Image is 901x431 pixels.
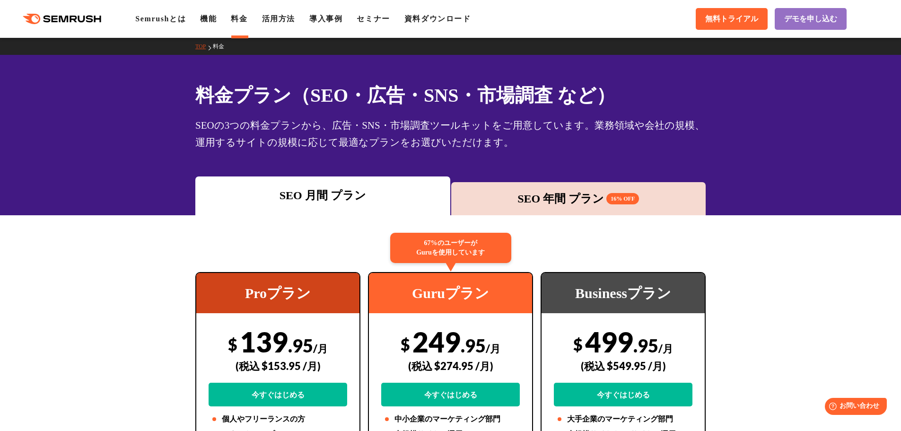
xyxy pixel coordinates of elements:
[357,15,390,23] a: セミナー
[213,43,231,50] a: 料金
[195,43,213,50] a: TOP
[554,383,692,406] a: 今すぐはじめる
[696,8,768,30] a: 無料トライアル
[200,15,217,23] a: 機能
[401,334,410,354] span: $
[381,349,520,383] div: (税込 $274.95 /月)
[262,15,295,23] a: 活用方法
[573,334,583,354] span: $
[231,15,247,23] a: 料金
[313,342,328,355] span: /月
[542,273,705,313] div: Businessプラン
[381,413,520,425] li: 中小企業のマーケティング部門
[404,15,471,23] a: 資料ダウンロード
[195,81,706,109] h1: 料金プラン（SEO・広告・SNS・市場調査 など）
[209,349,347,383] div: (税込 $153.95 /月)
[775,8,847,30] a: デモを申し込む
[554,413,692,425] li: 大手企業のマーケティング部門
[390,233,511,263] div: 67%のユーザーが Guruを使用しています
[461,334,486,356] span: .95
[784,14,837,24] span: デモを申し込む
[309,15,342,23] a: 導入事例
[196,273,359,313] div: Proプラン
[456,190,701,207] div: SEO 年間 プラン
[209,383,347,406] a: 今すぐはじめる
[209,413,347,425] li: 個人やフリーランスの方
[288,334,313,356] span: .95
[486,342,500,355] span: /月
[228,334,237,354] span: $
[705,14,758,24] span: 無料トライアル
[606,193,639,204] span: 16% OFF
[554,349,692,383] div: (税込 $549.95 /月)
[633,334,658,356] span: .95
[554,325,692,406] div: 499
[817,394,891,421] iframe: Help widget launcher
[135,15,186,23] a: Semrushとは
[209,325,347,406] div: 139
[200,187,446,204] div: SEO 月間 プラン
[369,273,532,313] div: Guruプラン
[195,117,706,151] div: SEOの3つの料金プランから、広告・SNS・市場調査ツールキットをご用意しています。業務領域や会社の規模、運用するサイトの規模に応じて最適なプランをお選びいただけます。
[381,325,520,406] div: 249
[658,342,673,355] span: /月
[381,383,520,406] a: 今すぐはじめる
